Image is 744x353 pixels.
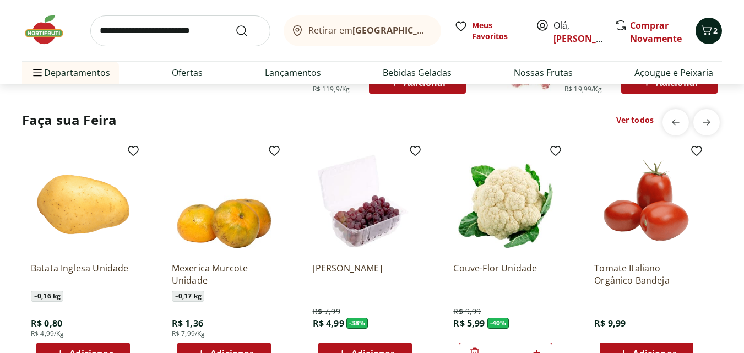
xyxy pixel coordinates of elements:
h2: Faça sua Feira [22,111,117,129]
input: search [90,15,270,46]
span: Olá, [553,19,602,45]
a: Mexerica Murcote Unidade [172,262,276,286]
a: Lançamentos [265,66,321,79]
img: Tomate Italiano Orgânico Bandeja [594,149,699,253]
img: Mexerica Murcote Unidade [172,149,276,253]
span: R$ 119,9/Kg [313,85,350,94]
img: Uva Rosada Embalada [313,149,417,253]
span: R$ 9,99 [453,306,481,317]
span: R$ 4,99 [313,317,344,329]
span: R$ 5,99 [453,317,485,329]
button: Submit Search [235,24,262,37]
button: Retirar em[GEOGRAPHIC_DATA]/[GEOGRAPHIC_DATA] [284,15,441,46]
span: R$ 9,99 [594,317,626,329]
a: Nossas Frutas [514,66,573,79]
span: R$ 7,99/Kg [172,329,205,338]
span: R$ 4,99/Kg [31,329,64,338]
a: Açougue e Peixaria [634,66,713,79]
img: Hortifruti [22,13,77,46]
span: R$ 19,99/Kg [564,85,602,94]
img: Couve-Flor Unidade [453,149,558,253]
a: Couve-Flor Unidade [453,262,558,286]
a: Comprar Novamente [630,19,682,45]
span: R$ 7,99 [313,306,340,317]
span: Departamentos [31,59,110,86]
a: [PERSON_NAME] [313,262,417,286]
button: next [693,109,720,135]
span: ~ 0,17 kg [172,291,204,302]
a: Bebidas Geladas [383,66,452,79]
span: Retirar em [308,25,430,35]
a: Ofertas [172,66,203,79]
a: Ver todos [616,115,654,126]
a: Tomate Italiano Orgânico Bandeja [594,262,699,286]
span: - 38 % [346,318,368,329]
span: R$ 1,36 [172,317,203,329]
span: R$ 0,80 [31,317,62,329]
button: Carrinho [696,18,722,44]
a: Meus Favoritos [454,20,523,42]
span: - 40 % [487,318,509,329]
span: ~ 0,16 kg [31,291,63,302]
a: Batata Inglesa Unidade [31,262,135,286]
span: Meus Favoritos [472,20,523,42]
button: Menu [31,59,44,86]
b: [GEOGRAPHIC_DATA]/[GEOGRAPHIC_DATA] [352,24,538,36]
img: Batata Inglesa Unidade [31,149,135,253]
button: previous [662,109,689,135]
a: [PERSON_NAME] [553,32,625,45]
span: 2 [713,25,718,36]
